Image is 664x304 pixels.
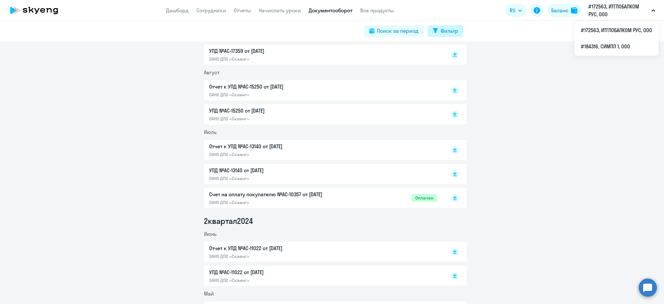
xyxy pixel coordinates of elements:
a: УПД №AC-11022 от [DATE]ОАНО ДПО «Скаенг» [209,268,437,283]
p: УПД №AC-17359 от [DATE] [209,47,345,55]
a: УПД №AC-15250 от [DATE]ОАНО ДПО «Скаенг» [209,107,437,122]
p: ОАНО ДПО «Скаенг» [209,92,345,98]
span: RU [510,6,516,14]
p: ОАНО ДПО «Скаенг» [209,176,345,181]
p: Отчет к УПД №AC-15250 от [DATE] [209,83,345,91]
a: Начислить уроки [259,7,301,14]
a: Сотрудники [196,7,226,14]
a: УПД №AC-13140 от [DATE]ОАНО ДПО «Скаенг» [209,166,437,181]
div: Фильтр [441,27,458,35]
p: ОАНО ДПО «Скаенг» [209,277,345,283]
span: Май [204,290,214,297]
p: Счет на оплату покупателю №AC-10357 от [DATE] [209,190,345,198]
p: Отчет к УПД №AC-11022 от [DATE] [209,244,345,252]
div: Баланс [551,6,568,14]
p: ОАНО ДПО «Скаенг» [209,152,345,157]
a: Отчет к УПД №AC-15250 от [DATE]ОАНО ДПО «Скаенг» [209,83,437,98]
span: Август [204,69,219,76]
a: Документооборот [309,7,352,14]
p: #172563, ИТГЛОБАЛКОМ РУС, ООО [588,3,649,18]
img: balance [571,7,577,14]
p: ОАНО ДПО «Скаенг» [209,116,345,122]
a: УПД №AC-17359 от [DATE]ОАНО ДПО «Скаенг» [209,47,437,62]
p: Отчет к УПД №AC-13140 от [DATE] [209,142,345,150]
p: УПД №AC-11022 от [DATE] [209,268,345,276]
span: Июль [204,129,217,135]
button: Поиск за период [364,25,424,37]
a: Дашборд [166,7,189,14]
button: Фильтр [428,25,463,37]
li: 2 квартал 2024 [204,216,467,226]
p: УПД №AC-15250 от [DATE] [209,107,345,115]
button: #172563, ИТГЛОБАЛКОМ РУС, ООО [585,3,658,18]
button: RU [505,4,527,17]
div: Поиск за период [377,27,419,35]
a: Отчет к УПД №AC-11022 от [DATE]ОАНО ДПО «Скаенг» [209,244,437,259]
p: ОАНО ДПО «Скаенг» [209,200,345,205]
span: Оплачен [411,194,437,202]
ul: RU [575,21,658,56]
p: ОАНО ДПО «Скаенг» [209,56,345,62]
button: Балансbalance [547,4,581,17]
p: УПД №AC-13140 от [DATE] [209,166,345,174]
a: Счет на оплату покупателю №AC-10357 от [DATE]ОАНО ДПО «Скаенг»Оплачен [209,190,437,205]
span: Июнь [204,231,217,237]
a: Отчеты [234,7,251,14]
a: Все продукты [360,7,394,14]
p: ОАНО ДПО «Скаенг» [209,253,345,259]
a: Отчет к УПД №AC-13140 от [DATE]ОАНО ДПО «Скаенг» [209,142,437,157]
